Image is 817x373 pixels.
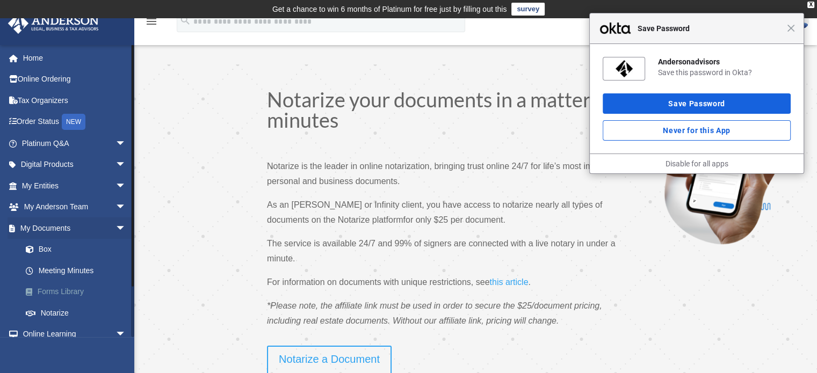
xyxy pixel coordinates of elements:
[267,301,602,325] span: *Please note, the affiliate link must be used in order to secure the $25/document pricing, includ...
[603,120,791,141] button: Never for this App
[632,22,787,35] span: Save Password
[115,175,137,197] span: arrow_drop_down
[787,24,795,32] span: Close
[145,15,158,28] i: menu
[807,2,814,8] div: close
[511,3,545,16] a: survey
[658,57,791,67] div: Andersonadvisors
[8,324,142,345] a: Online Learningarrow_drop_down
[15,239,142,260] a: Box
[267,162,619,186] span: Notarize is the leader in online notarization, bringing trust online 24/7 for life’s most importa...
[15,260,142,281] a: Meeting Minutes
[8,154,142,175] a: Digital Productsarrow_drop_down
[115,133,137,155] span: arrow_drop_down
[8,90,142,111] a: Tax Organizers
[272,3,507,16] div: Get a chance to win 6 months of Platinum for free just by filling out this
[8,111,142,133] a: Order StatusNEW
[403,215,505,224] span: for only $25 per document.
[267,277,489,287] span: For information on documents with unique restrictions, see
[603,93,791,114] button: Save Password
[145,19,158,28] a: menu
[616,60,633,77] img: nr4NPwAAAAZJREFUAwAwEkJbZx1BKgAAAABJRU5ErkJggg==
[267,239,615,263] span: The service is available 24/7 and 99% of signers are connected with a live notary in under a minute.
[179,14,191,26] i: search
[489,277,528,292] a: this article
[489,277,528,287] span: this article
[115,154,137,176] span: arrow_drop_down
[528,277,530,287] span: .
[5,13,102,34] img: Anderson Advisors Platinum Portal
[115,196,137,218] span: arrow_drop_down
[15,281,142,303] a: Forms Library
[8,175,142,196] a: My Entitiesarrow_drop_down
[8,69,142,90] a: Online Ordering
[267,89,621,135] h1: Notarize your documents in a matter of minutes
[115,217,137,239] span: arrow_drop_down
[8,133,142,154] a: Platinum Q&Aarrow_drop_down
[8,196,142,218] a: My Anderson Teamarrow_drop_down
[8,217,142,239] a: My Documentsarrow_drop_down
[267,200,602,224] span: As an [PERSON_NAME] or Infinity client, you have access to notarize nearly all types of documents...
[8,47,142,69] a: Home
[115,324,137,346] span: arrow_drop_down
[15,302,137,324] a: Notarize
[666,159,728,168] a: Disable for all apps
[658,68,791,77] div: Save this password in Okta?
[62,114,85,130] div: NEW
